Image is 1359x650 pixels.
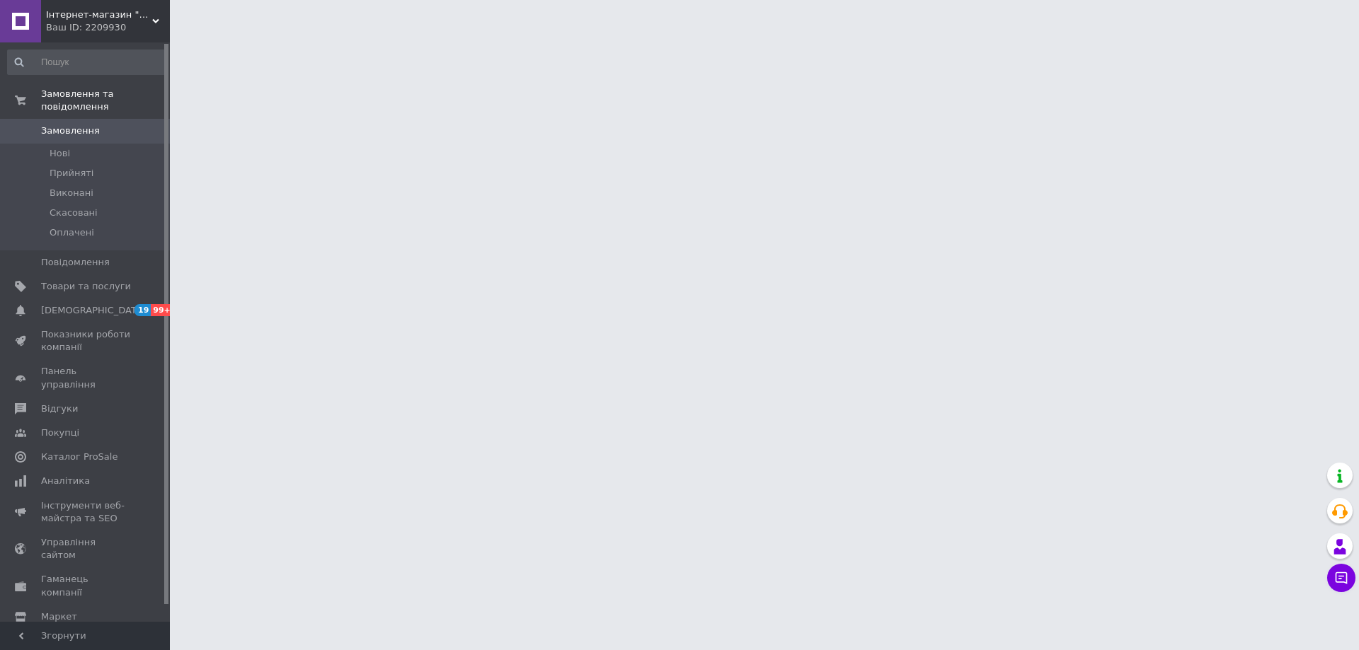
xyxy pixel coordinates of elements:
[41,365,131,390] span: Панель управління
[41,475,90,487] span: Аналітика
[41,610,77,623] span: Маркет
[50,207,98,219] span: Скасовані
[41,499,131,525] span: Інструменти веб-майстра та SEO
[41,328,131,354] span: Показники роботи компанії
[41,124,100,137] span: Замовлення
[41,304,146,317] span: [DEMOGRAPHIC_DATA]
[151,304,174,316] span: 99+
[46,8,152,21] span: Інтернет-магазин "STREET WEAR"
[41,573,131,598] span: Гаманець компанії
[41,426,79,439] span: Покупці
[41,402,78,415] span: Відгуки
[41,256,110,269] span: Повідомлення
[46,21,170,34] div: Ваш ID: 2209930
[41,280,131,293] span: Товари та послуги
[50,167,93,180] span: Прийняті
[41,536,131,562] span: Управління сайтом
[134,304,151,316] span: 19
[50,147,70,160] span: Нові
[50,187,93,199] span: Виконані
[41,451,117,463] span: Каталог ProSale
[7,50,167,75] input: Пошук
[50,226,94,239] span: Оплачені
[1327,564,1355,592] button: Чат з покупцем
[41,88,170,113] span: Замовлення та повідомлення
